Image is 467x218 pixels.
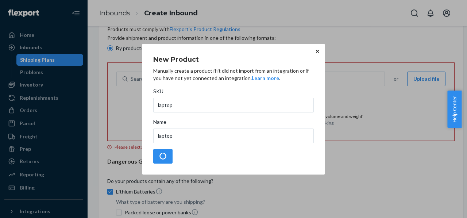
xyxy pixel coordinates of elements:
button: Close [314,47,321,56]
button: Learn more [252,74,279,82]
input: SKU [153,98,314,112]
h2: New Product [153,55,314,64]
span: Name [153,118,166,129]
span: SKU [153,88,163,98]
input: Name [153,129,314,143]
div: Manually create a product if it did not import from an integration or if you have not yet connect... [153,67,314,82]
